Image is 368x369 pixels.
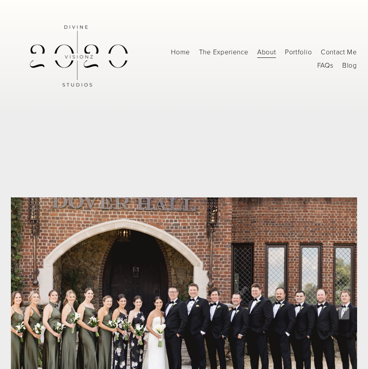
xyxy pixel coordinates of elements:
a: Blog [342,59,357,72]
span: Portfolio [285,46,312,58]
button: Next Slide [339,307,349,319]
a: Home [171,45,190,59]
a: FAQs [317,59,334,72]
a: The Experience [199,45,249,59]
img: Divine 20/20 Visionz Studios [11,5,144,112]
a: About [257,45,276,59]
button: Previous Slide [19,307,29,319]
a: folder dropdown [321,45,357,59]
span: Contact Me [321,46,357,58]
a: folder dropdown [285,45,312,59]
